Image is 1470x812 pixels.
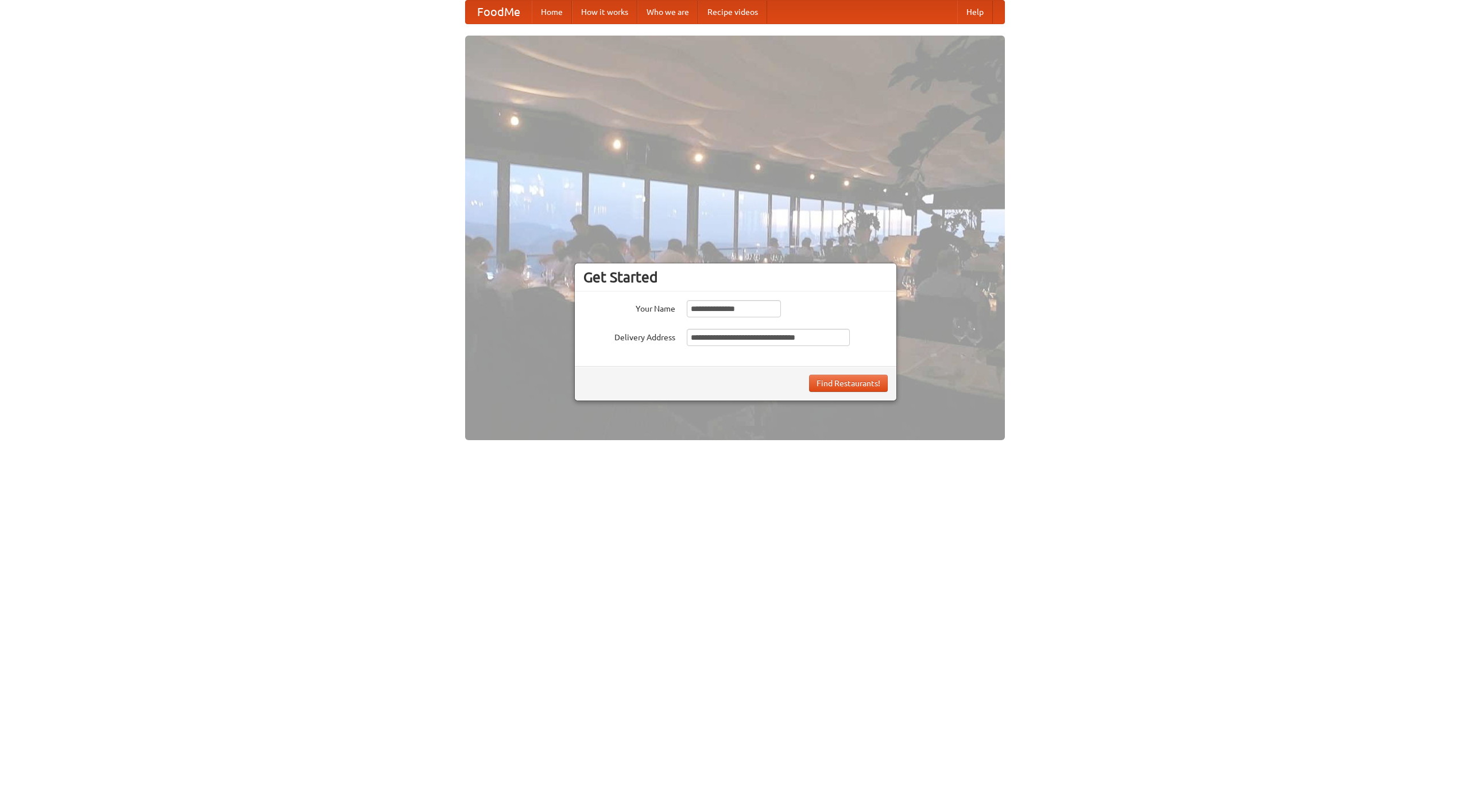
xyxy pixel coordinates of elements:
a: Who we are [637,1,698,24]
a: Home [532,1,572,24]
a: Recipe videos [698,1,767,24]
a: How it works [572,1,637,24]
h3: Get Started [583,269,888,286]
a: FoodMe [466,1,532,24]
a: Help [957,1,993,24]
label: Delivery Address [583,329,675,343]
label: Your Name [583,300,675,314]
button: Find Restaurants! [809,375,888,392]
